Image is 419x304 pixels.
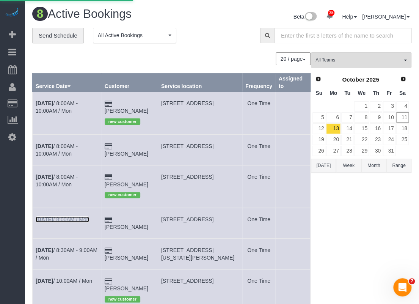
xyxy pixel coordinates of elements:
td: Schedule date [33,92,102,134]
i: Credit Card Payment [105,175,112,180]
a: 10 [383,112,395,123]
td: Assigned to [275,239,310,269]
a: [PERSON_NAME] [105,285,148,291]
span: Sunday [315,90,322,96]
a: 19 [312,135,325,145]
span: new customer [105,296,140,302]
a: 3 [383,101,395,112]
td: Frequency [242,165,276,208]
img: Automaid Logo [5,8,20,18]
td: Frequency [242,92,276,134]
td: Service location [158,239,242,269]
a: 25 [322,8,337,24]
a: Prev [313,74,323,85]
span: All Teams [315,57,402,63]
a: 17 [383,123,395,134]
a: [PERSON_NAME] [105,255,148,261]
b: [DATE] [36,278,53,284]
a: [PERSON_NAME] [362,14,410,20]
a: 1 [354,101,369,112]
a: [DATE]/ 8:00AM - 10:00AM / Mon [36,100,78,114]
a: 5 [312,112,325,123]
a: 9 [370,112,382,123]
span: 2025 [366,76,379,83]
a: Send Schedule [32,28,84,44]
h1: Active Bookings [32,8,216,20]
b: [DATE] [36,174,53,180]
span: 7 [409,278,415,284]
a: 12 [312,123,325,134]
td: Assigned to [275,134,310,165]
a: [PERSON_NAME] [105,108,148,114]
a: 14 [341,123,354,134]
td: Customer [101,134,158,165]
a: 11 [396,112,409,123]
span: [STREET_ADDRESS][US_STATE][PERSON_NAME] [161,247,234,261]
a: 29 [354,146,369,156]
th: Customer [101,73,158,92]
nav: Pagination navigation [276,52,311,65]
span: Thursday [373,90,379,96]
a: [DATE]/ 8:00AM - 10:00AM / Mon [36,143,78,157]
button: [DATE] [311,159,336,173]
a: 16 [370,123,382,134]
span: Tuesday [344,90,350,96]
button: Month [361,159,386,173]
span: Wednesday [358,90,366,96]
button: All Active Bookings [93,28,176,43]
button: All Teams [311,52,411,68]
a: 6 [326,112,340,123]
a: Next [398,74,408,85]
a: 15 [354,123,369,134]
span: [STREET_ADDRESS] [161,174,213,180]
td: Schedule date [33,165,102,208]
td: Assigned to [275,165,310,208]
span: new customer [105,192,140,198]
th: Service location [158,73,242,92]
td: Service location [158,208,242,239]
a: 30 [370,146,382,156]
a: 8 [354,112,369,123]
img: New interface [304,12,317,22]
a: [PERSON_NAME] [105,181,148,187]
td: Customer [101,165,158,208]
a: 18 [396,123,409,134]
button: Range [386,159,411,173]
a: 20 [326,135,340,145]
button: Week [336,159,361,173]
td: Service location [158,134,242,165]
span: [STREET_ADDRESS] [161,216,213,222]
a: 28 [341,146,354,156]
td: Schedule date [33,208,102,239]
a: Help [342,14,357,20]
b: [DATE] [36,216,53,222]
td: Frequency [242,134,276,165]
span: Saturday [399,90,406,96]
i: Credit Card Payment [105,217,112,223]
span: [STREET_ADDRESS] [161,278,213,284]
b: [DATE] [36,100,53,106]
a: 2 [370,101,382,112]
td: Service location [158,165,242,208]
td: Frequency [242,208,276,239]
a: Beta [293,14,317,20]
span: Friday [386,90,392,96]
span: [STREET_ADDRESS] [161,100,213,106]
i: Credit Card Payment [105,144,112,149]
i: Credit Card Payment [105,101,112,107]
a: [DATE]/ 8:00AM - 10:00AM / Mon [36,174,78,187]
a: [DATE]/ 10:00AM / Mon [36,278,92,284]
span: Monday [330,90,337,96]
td: Customer [101,208,158,239]
td: Assigned to [275,208,310,239]
span: new customer [105,118,140,124]
b: [DATE] [36,247,53,253]
b: [DATE] [36,143,53,149]
a: 13 [326,123,340,134]
a: 22 [354,135,369,145]
td: Customer [101,239,158,269]
th: Frequency [242,73,276,92]
ol: All Teams [311,52,411,64]
button: 20 / page [276,52,311,65]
